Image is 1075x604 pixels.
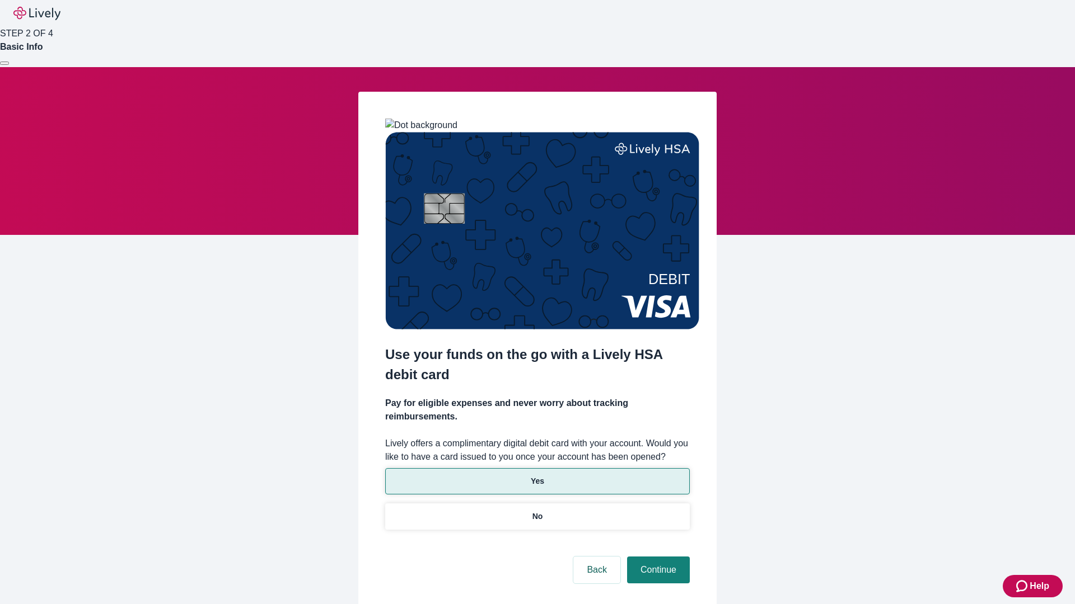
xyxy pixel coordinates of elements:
[385,119,457,132] img: Dot background
[385,397,690,423] h4: Pay for eligible expenses and never worry about tracking reimbursements.
[531,475,544,487] p: Yes
[13,7,60,20] img: Lively
[1003,575,1063,597] button: Zendesk support iconHelp
[573,556,620,583] button: Back
[1016,579,1030,593] svg: Zendesk support icon
[385,132,699,329] img: Debit card
[532,511,543,522] p: No
[385,345,690,385] h2: Use your funds on the go with a Lively HSA debit card
[627,556,690,583] button: Continue
[385,437,690,464] label: Lively offers a complimentary digital debit card with your account. Would you like to have a card...
[1030,579,1049,593] span: Help
[385,468,690,494] button: Yes
[385,503,690,530] button: No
